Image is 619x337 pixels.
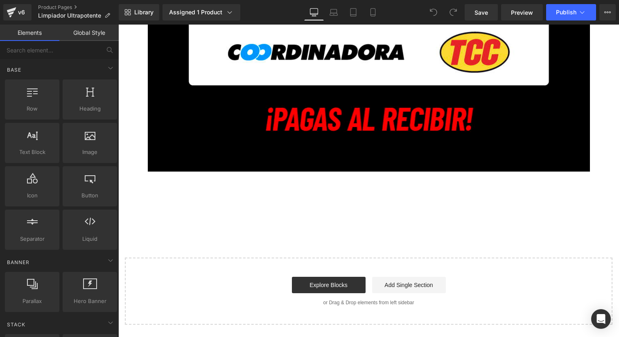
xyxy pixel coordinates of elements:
[6,66,22,74] span: Base
[174,252,247,269] a: Explore Blocks
[38,4,119,11] a: Product Pages
[501,4,543,20] a: Preview
[65,297,115,305] span: Hero Banner
[546,4,596,20] button: Publish
[591,309,611,329] div: Open Intercom Messenger
[59,25,119,41] a: Global Style
[324,4,343,20] a: Laptop
[511,8,533,17] span: Preview
[556,9,576,16] span: Publish
[7,148,57,156] span: Text Block
[474,8,488,17] span: Save
[65,235,115,243] span: Liquid
[119,4,159,20] a: New Library
[134,9,154,16] span: Library
[7,297,57,305] span: Parallax
[363,4,383,20] a: Mobile
[254,252,328,269] a: Add Single Section
[6,321,26,328] span: Stack
[599,4,616,20] button: More
[425,4,442,20] button: Undo
[65,104,115,113] span: Heading
[169,8,234,16] div: Assigned 1 Product
[7,235,57,243] span: Separator
[3,4,32,20] a: v6
[6,258,30,266] span: Banner
[65,191,115,200] span: Button
[20,275,481,281] p: or Drag & Drop elements from left sidebar
[343,4,363,20] a: Tablet
[65,148,115,156] span: Image
[38,12,101,19] span: Limpiador Ultrapotente
[16,7,27,18] div: v6
[7,191,57,200] span: Icon
[304,4,324,20] a: Desktop
[445,4,461,20] button: Redo
[7,104,57,113] span: Row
